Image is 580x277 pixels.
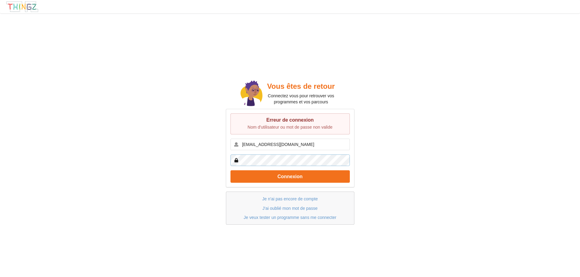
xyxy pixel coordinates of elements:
[230,139,350,150] input: E-mail ou Nom d'utilisateur
[244,215,336,220] a: Je veux tester un programme sans me connecter
[262,82,339,91] h2: Vous êtes de retour
[230,170,350,183] button: Connexion
[237,124,343,130] p: Nom d'utilisateur ou mot de passe non valide
[241,81,262,107] img: doc.svg
[262,196,318,201] a: Je n'ai pas encore de compte
[262,93,339,105] p: Connectez vous pour retrouver vos programmes et vos parcours
[6,1,39,12] img: thingz_logo.png
[262,206,318,211] a: J'ai oublié mon mot de passe
[237,117,343,123] div: Erreur de connexion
